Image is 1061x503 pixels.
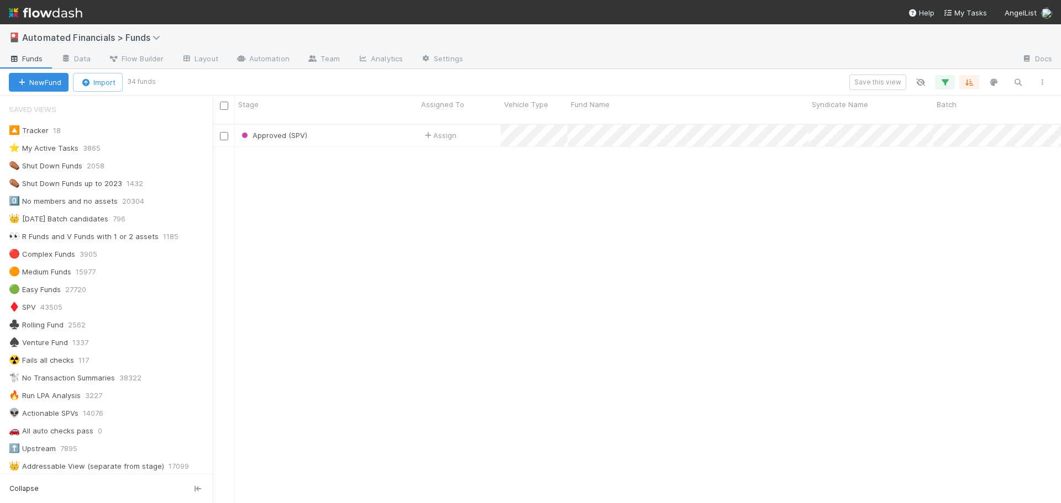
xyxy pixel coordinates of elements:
[298,51,349,68] a: Team
[9,177,122,190] div: Shut Down Funds up to 2023
[73,73,123,92] button: Import
[9,406,78,420] div: Actionable SPVs
[72,336,99,350] span: 1337
[9,443,20,453] span: ⬆️
[9,196,20,205] span: 0️⃣
[22,32,166,43] span: Automated Financials > Funds
[412,51,472,68] a: Settings
[122,194,155,208] span: 20304
[163,230,190,243] span: 1185
[9,265,71,279] div: Medium Funds
[9,300,36,314] div: SPV
[80,247,108,261] span: 3905
[220,102,228,110] input: Toggle All Rows Selected
[53,124,72,137] span: 18
[9,442,56,456] div: Upstream
[76,265,107,279] span: 15977
[9,336,68,350] div: Venture Fund
[52,51,99,68] a: Data
[9,125,20,135] span: 🔼
[9,194,118,208] div: No members and no assets
[9,53,43,64] span: Funds
[9,249,20,258] span: 🔴
[9,33,20,42] span: 🎴
[943,7,987,18] a: My Tasks
[119,371,153,385] span: 38322
[9,178,20,188] span: ⚰️
[40,300,73,314] span: 43505
[127,77,156,87] small: 34 funds
[238,99,259,110] span: Stage
[9,283,61,296] div: Easy Funds
[9,355,20,364] span: ☢️
[422,130,456,141] span: Assign
[127,177,154,190] span: 1432
[849,75,906,90] button: Save this view
[1041,8,1052,19] img: avatar_574f8970-b283-40ff-a3d7-26909d9947cc.png
[9,408,20,417] span: 👽
[1013,51,1061,68] a: Docs
[9,424,93,438] div: All auto checks pass
[9,124,49,137] div: Tracker
[421,99,464,110] span: Assigned To
[9,426,20,435] span: 🚗
[65,283,97,296] span: 27720
[9,73,69,92] button: NewFund
[943,8,987,17] span: My Tasks
[85,389,113,403] span: 3227
[239,130,307,141] div: Approved (SPV)
[9,318,64,332] div: Rolling Fund
[108,53,164,64] span: Flow Builder
[9,267,20,276] span: 🟠
[9,141,78,155] div: My Active Tasks
[220,132,228,140] input: Toggle Row Selected
[9,461,20,470] span: 👑
[571,99,610,110] span: Fund Name
[9,247,75,261] div: Complex Funds
[349,51,412,68] a: Analytics
[9,353,74,367] div: Fails all checks
[9,371,115,385] div: No Transaction Summaries
[9,284,20,294] span: 🟢
[908,7,934,18] div: Help
[9,214,20,223] span: 👑
[812,99,868,110] span: Syndicate Name
[83,141,112,155] span: 3865
[9,143,20,152] span: ⭐
[9,337,20,347] span: ♠️
[83,406,114,420] span: 14076
[99,51,172,68] a: Flow Builder
[98,424,113,438] span: 0
[1005,8,1037,17] span: AngelList
[60,442,88,456] span: 7895
[9,3,82,22] img: logo-inverted-e16ddd16eac7371096b0.svg
[9,459,164,473] div: Addressable View (separate from stage)
[9,159,82,173] div: Shut Down Funds
[169,459,200,473] span: 17099
[9,98,56,120] span: Saved Views
[9,373,20,382] span: 🐩
[113,212,136,226] span: 796
[78,353,100,367] span: 117
[504,99,548,110] span: Vehicle Type
[227,51,298,68] a: Automation
[68,318,97,332] span: 2562
[9,231,20,241] span: 👀
[9,320,20,329] span: ♣️
[9,302,20,311] span: ♦️
[9,212,108,226] div: [DATE] Batch candidates
[87,159,115,173] span: 2058
[239,131,307,140] span: Approved (SPV)
[9,230,159,243] div: R Funds and V Funds with 1 or 2 assets
[9,390,20,400] span: 🔥
[937,99,957,110] span: Batch
[9,484,39,494] span: Collapse
[9,389,81,403] div: Run LPA Analysis
[172,51,227,68] a: Layout
[9,161,20,170] span: ⚰️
